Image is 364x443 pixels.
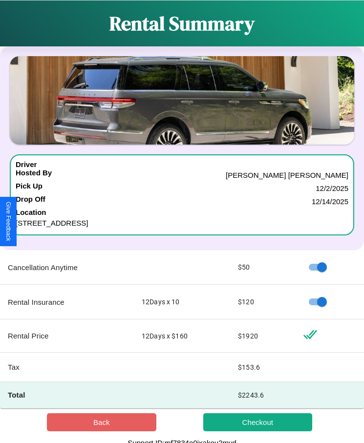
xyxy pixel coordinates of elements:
button: Checkout [203,413,313,431]
td: $ 120 [230,285,295,319]
p: Tax [8,360,126,374]
p: Rental Insurance [8,295,126,309]
td: 12 Days x 10 [134,285,230,319]
td: $ 153.6 [230,353,295,382]
p: [STREET_ADDRESS] [16,216,348,230]
p: 12 / 14 / 2025 [312,195,348,208]
button: Back [47,413,156,431]
td: $ 1920 [230,319,295,353]
p: 12 / 2 / 2025 [316,182,348,195]
p: Rental Price [8,329,126,342]
h4: Location [16,208,348,216]
h4: Pick Up [16,182,43,195]
h1: Rental Summary [109,10,255,37]
p: [PERSON_NAME] [PERSON_NAME] [226,169,348,182]
td: $ 2243.6 [230,382,295,408]
h4: Hosted By [16,169,52,182]
h4: Total [8,390,126,400]
td: $ 50 [230,250,295,285]
td: 12 Days x $ 160 [134,319,230,353]
h4: Drop Off [16,195,45,208]
h4: Driver [16,160,37,169]
p: Cancellation Anytime [8,261,126,274]
div: Give Feedback [5,202,12,241]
